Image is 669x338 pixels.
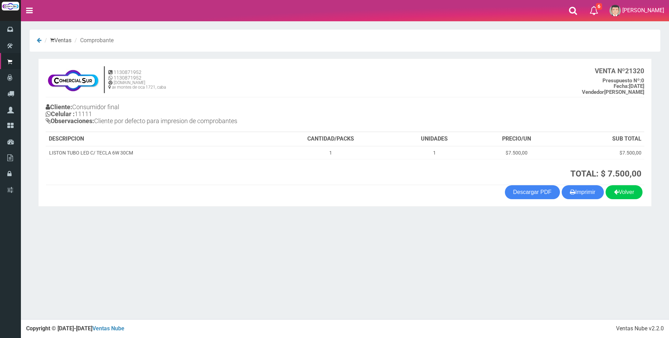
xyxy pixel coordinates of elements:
strong: TOTAL: $ 7.500,00 [570,169,641,179]
b: Cliente: [46,103,72,111]
strong: Presupuesto Nº: [602,77,641,84]
th: SUB TOTAL [559,132,644,146]
strong: Fecha: [614,83,629,89]
h6: [DOMAIN_NAME] av montes de oca 1721, caba [108,81,166,90]
b: Observaciones: [46,117,94,125]
b: 21320 [595,67,644,75]
th: PRECIO/UN [474,132,559,146]
li: Comprobante [73,37,114,45]
span: 6 [596,3,602,10]
b: Celular : [46,110,75,118]
b: [PERSON_NAME] [582,89,644,95]
h5: 1130871952 1130871952 [108,70,166,81]
td: $7.500,00 [474,146,559,159]
h4: Consumidor final 11111 Cliente por defecto para impresion de comprobantes [46,102,345,128]
span: [PERSON_NAME] [622,7,664,14]
img: User Image [609,5,621,16]
b: 0 [602,77,644,84]
td: $7.500,00 [559,146,644,159]
td: 1 [395,146,474,159]
td: LISTON TUBO LED C/ TECLA 6W 30CM [46,146,267,159]
li: Ventas [43,37,71,45]
img: Logo grande [2,2,19,10]
th: UNIDADES [395,132,474,146]
button: Imprimir [562,185,604,199]
a: Descargar PDF [505,185,560,199]
a: Ventas Nube [92,325,124,332]
th: CANTIDAD/PACKS [267,132,395,146]
img: f695dc5f3a855ddc19300c990e0c55a2.jpg [46,66,100,94]
div: Ventas Nube v2.2.0 [616,325,664,333]
strong: Vendedor [582,89,604,95]
th: DESCRIPCION [46,132,267,146]
a: Volver [606,185,643,199]
strong: Copyright © [DATE]-[DATE] [26,325,124,332]
strong: VENTA Nº [595,67,625,75]
td: 1 [267,146,395,159]
b: [DATE] [614,83,644,89]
